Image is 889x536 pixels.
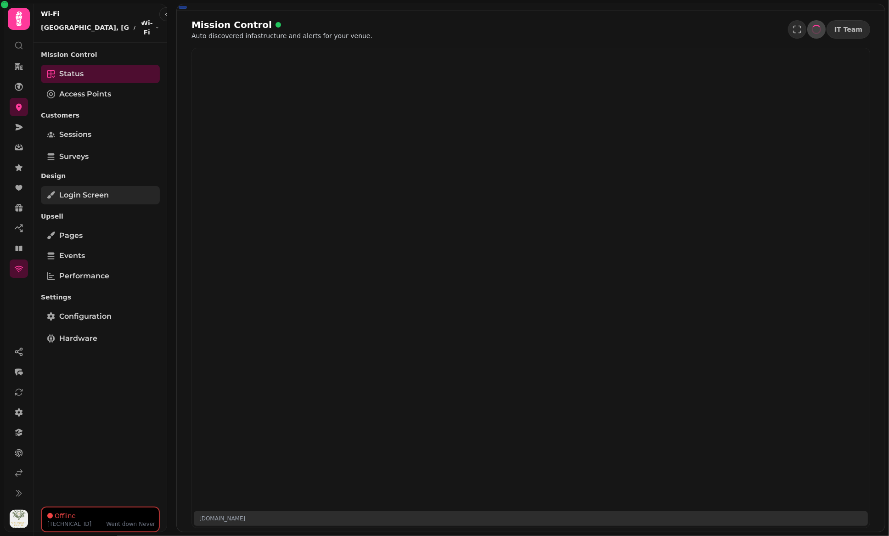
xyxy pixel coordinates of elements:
[8,510,30,528] button: User avatar
[59,151,89,162] span: Surveys
[41,186,160,204] a: Login screen
[191,18,272,31] span: Mission Control
[59,311,112,322] span: Configuration
[139,521,155,527] span: Never
[59,68,84,79] span: Status
[827,20,870,39] button: IT Team
[10,510,28,528] img: User avatar
[41,247,160,265] a: Events
[41,226,160,245] a: Pages
[59,271,109,282] span: Performance
[41,307,160,326] a: Configuration
[140,18,159,37] button: Wi-Fi
[199,515,245,522] p: [DOMAIN_NAME]
[41,23,129,32] p: [GEOGRAPHIC_DATA], [GEOGRAPHIC_DATA]
[41,125,160,144] a: Sessions
[59,190,109,201] span: Login screen
[106,521,137,527] span: Went down
[59,230,83,241] span: Pages
[41,65,160,83] a: Status
[191,31,372,40] p: Auto discovered infastructure and alerts for your venue.
[59,333,97,344] span: Hardware
[47,520,91,528] p: [TECHNICAL_ID]
[59,129,91,140] span: Sessions
[55,511,76,520] p: Offline
[834,26,862,33] span: IT Team
[41,267,160,285] a: Performance
[41,18,159,37] nav: breadcrumb
[41,289,160,305] p: Settings
[41,507,160,532] button: Offline[TECHNICAL_ID]Went downNever
[41,85,160,103] a: Access Points
[41,46,160,63] p: Mission Control
[41,107,160,124] p: Customers
[41,329,160,348] a: Hardware
[59,250,85,261] span: Events
[59,89,111,100] span: Access Points
[41,9,159,18] h2: Wi-Fi
[41,168,160,184] p: Design
[41,208,160,225] p: Upsell
[41,147,160,166] a: Surveys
